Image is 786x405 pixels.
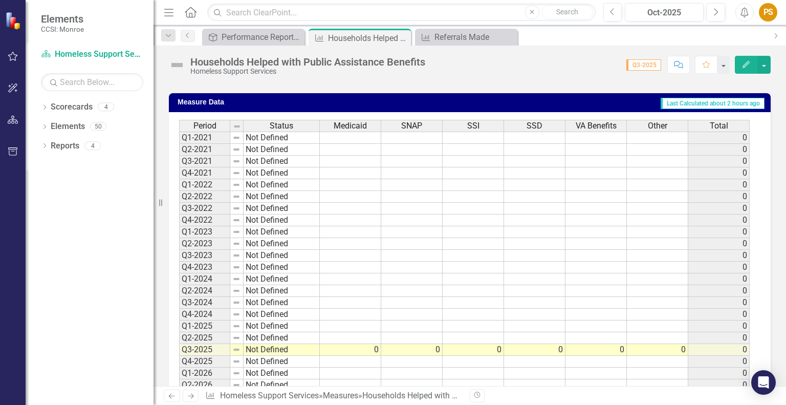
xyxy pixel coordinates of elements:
span: VA Benefits [576,121,617,131]
img: 8DAGhfEEPCf229AAAAAElFTkSuQmCC [232,157,241,165]
button: PS [759,3,777,22]
img: 8DAGhfEEPCf229AAAAAElFTkSuQmCC [232,204,241,212]
td: 0 [688,262,750,273]
input: Search ClearPoint... [207,4,595,22]
img: ClearPoint Strategy [5,12,23,30]
span: Q3-2025 [626,59,661,71]
td: Not Defined [244,262,320,273]
img: 8DAGhfEEPCf229AAAAAElFTkSuQmCC [232,357,241,366]
td: Q1-2023 [179,226,230,238]
td: Q4-2025 [179,356,230,368]
td: Not Defined [244,179,320,191]
span: Other [648,121,667,131]
img: 8DAGhfEEPCf229AAAAAElFTkSuQmCC [232,334,241,342]
td: Not Defined [244,344,320,356]
td: Not Defined [244,379,320,391]
td: 0 [688,226,750,238]
td: 0 [443,344,504,356]
td: 0 [688,191,750,203]
td: Q3-2021 [179,156,230,167]
img: 8DAGhfEEPCf229AAAAAElFTkSuQmCC [232,299,241,307]
td: Not Defined [244,250,320,262]
img: 8DAGhfEEPCf229AAAAAElFTkSuQmCC [232,193,241,201]
td: Not Defined [244,368,320,379]
img: 8DAGhfEEPCf229AAAAAElFTkSuQmCC [232,251,241,260]
div: Open Intercom Messenger [751,370,776,395]
a: Performance Report Tracker [205,31,302,44]
input: Search Below... [41,73,143,91]
td: 0 [688,250,750,262]
td: Q1-2025 [179,321,230,332]
span: Period [193,121,216,131]
img: 8DAGhfEEPCf229AAAAAElFTkSuQmCC [232,134,241,142]
td: Q4-2022 [179,215,230,226]
button: Search [542,5,593,19]
td: 0 [688,379,750,391]
td: 0 [565,344,627,356]
td: Not Defined [244,321,320,332]
td: Q2-2024 [179,285,230,297]
td: Not Defined [244,309,320,321]
td: Not Defined [244,285,320,297]
td: Not Defined [244,203,320,215]
td: 0 [688,215,750,226]
td: Q4-2023 [179,262,230,273]
td: Q2-2023 [179,238,230,250]
td: Q3-2025 [179,344,230,356]
div: Households Helped with Public Assistance Benefits [328,32,408,45]
td: 0 [688,156,750,167]
td: Q2-2021 [179,144,230,156]
span: Status [270,121,293,131]
td: Not Defined [244,132,320,144]
div: 4 [84,141,101,150]
td: Not Defined [244,356,320,368]
a: Scorecards [51,101,93,113]
td: Not Defined [244,238,320,250]
div: 50 [90,122,106,131]
td: 0 [688,309,750,321]
td: Q3-2022 [179,203,230,215]
td: Not Defined [244,156,320,167]
td: Q1-2021 [179,132,230,144]
div: Oct-2025 [628,7,700,19]
td: Not Defined [244,226,320,238]
div: Homeless Support Services [190,68,425,75]
img: 8DAGhfEEPCf229AAAAAElFTkSuQmCC [232,216,241,224]
td: Q1-2022 [179,179,230,191]
div: Households Helped with Public Assistance Benefits [190,56,425,68]
td: 0 [688,273,750,285]
td: 0 [688,344,750,356]
a: Referrals Made [418,31,515,44]
td: Not Defined [244,332,320,344]
td: 0 [688,368,750,379]
small: CCSI: Monroe [41,25,84,33]
td: 0 [627,344,688,356]
td: Not Defined [244,191,320,203]
td: 0 [688,321,750,332]
img: 8DAGhfEEPCf229AAAAAElFTkSuQmCC [232,381,241,389]
td: 0 [688,167,750,179]
span: Medicaid [334,121,367,131]
img: 8DAGhfEEPCf229AAAAAElFTkSuQmCC [232,275,241,283]
td: Not Defined [244,144,320,156]
td: Q2-2025 [179,332,230,344]
a: Homeless Support Services [41,49,143,60]
td: 0 [688,356,750,368]
img: Not Defined [169,57,185,73]
td: Q4-2024 [179,309,230,321]
td: Q4-2021 [179,167,230,179]
td: 0 [688,285,750,297]
div: 4 [98,103,114,112]
td: 0 [320,344,381,356]
div: Performance Report Tracker [222,31,302,44]
img: 8DAGhfEEPCf229AAAAAElFTkSuQmCC [232,169,241,177]
button: Oct-2025 [625,3,704,22]
td: 0 [688,179,750,191]
img: 8DAGhfEEPCf229AAAAAElFTkSuQmCC [232,369,241,377]
span: SSD [527,121,542,131]
img: 8DAGhfEEPCf229AAAAAElFTkSuQmCC [232,228,241,236]
img: 8DAGhfEEPCf229AAAAAElFTkSuQmCC [232,310,241,318]
td: Not Defined [244,273,320,285]
td: 0 [688,132,750,144]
